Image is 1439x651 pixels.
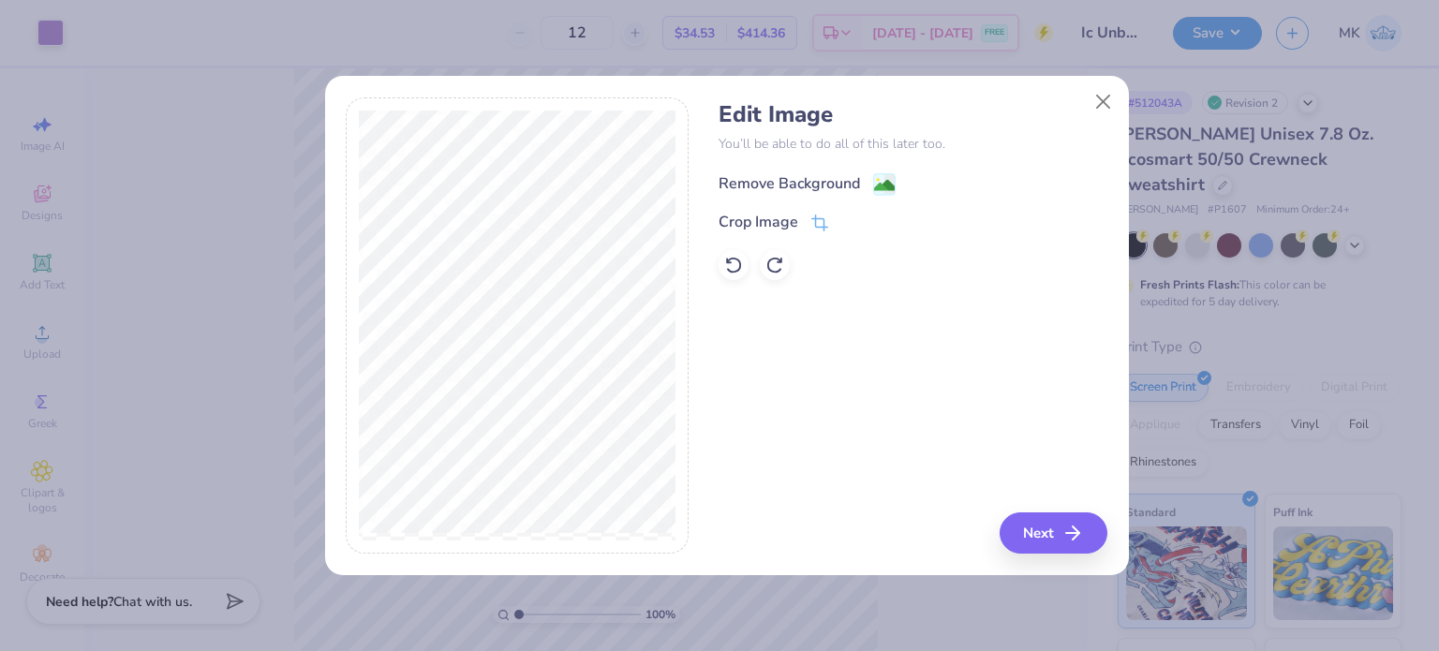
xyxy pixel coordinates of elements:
p: You’ll be able to do all of this later too. [719,134,1107,154]
button: Close [1085,84,1120,120]
div: Crop Image [719,211,798,233]
div: Remove Background [719,172,860,195]
h4: Edit Image [719,101,1107,128]
button: Next [1000,512,1107,554]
